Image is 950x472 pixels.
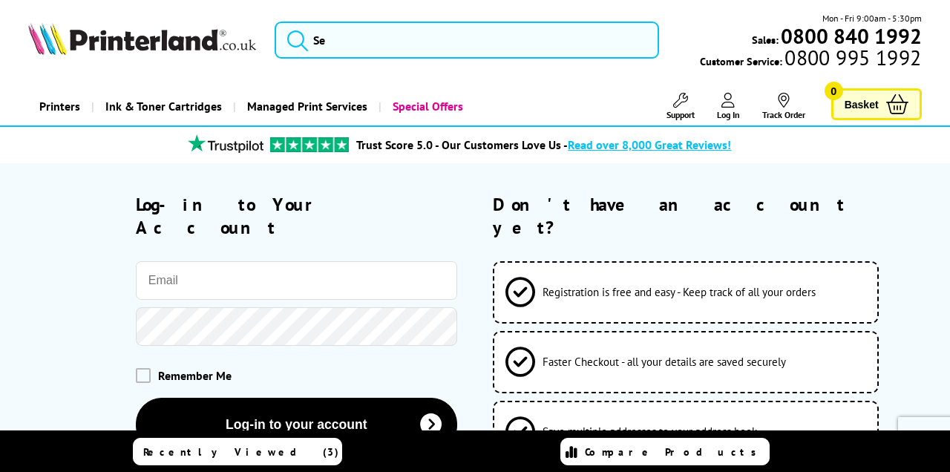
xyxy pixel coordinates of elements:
[91,88,233,125] a: Ink & Toner Cartridges
[782,50,921,65] span: 0800 995 1992
[270,137,349,152] img: trustpilot rating
[181,134,270,153] img: trustpilot rating
[133,438,342,465] a: Recently Viewed (3)
[136,193,457,239] h2: Log-in to Your Account
[158,368,232,383] span: Remember Me
[822,11,922,25] span: Mon - Fri 9:00am - 5:30pm
[568,137,731,152] span: Read over 8,000 Great Reviews!
[543,285,816,299] span: Registration is free and easy - Keep track of all your orders
[560,438,770,465] a: Compare Products
[233,88,379,125] a: Managed Print Services
[717,109,740,120] span: Log In
[493,193,922,239] h2: Don't have an account yet?
[779,29,922,43] a: 0800 840 1992
[585,445,764,459] span: Compare Products
[275,22,659,59] input: Se
[666,93,695,120] a: Support
[543,355,786,369] span: Faster Checkout - all your details are saved securely
[379,88,474,125] a: Special Offers
[666,109,695,120] span: Support
[28,88,91,125] a: Printers
[717,93,740,120] a: Log In
[831,88,922,120] a: Basket 0
[752,33,779,47] span: Sales:
[700,50,921,68] span: Customer Service:
[781,22,922,50] b: 0800 840 1992
[825,82,843,100] span: 0
[105,88,222,125] span: Ink & Toner Cartridges
[28,22,256,54] img: Printerland Logo
[762,93,805,120] a: Track Order
[136,398,457,452] button: Log-in to your account
[28,22,256,57] a: Printerland Logo
[543,425,757,439] span: Save multiple addresses to your address book
[143,445,339,459] span: Recently Viewed (3)
[136,261,457,300] input: Email
[845,94,879,114] span: Basket
[356,137,731,152] a: Trust Score 5.0 - Our Customers Love Us -Read over 8,000 Great Reviews!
